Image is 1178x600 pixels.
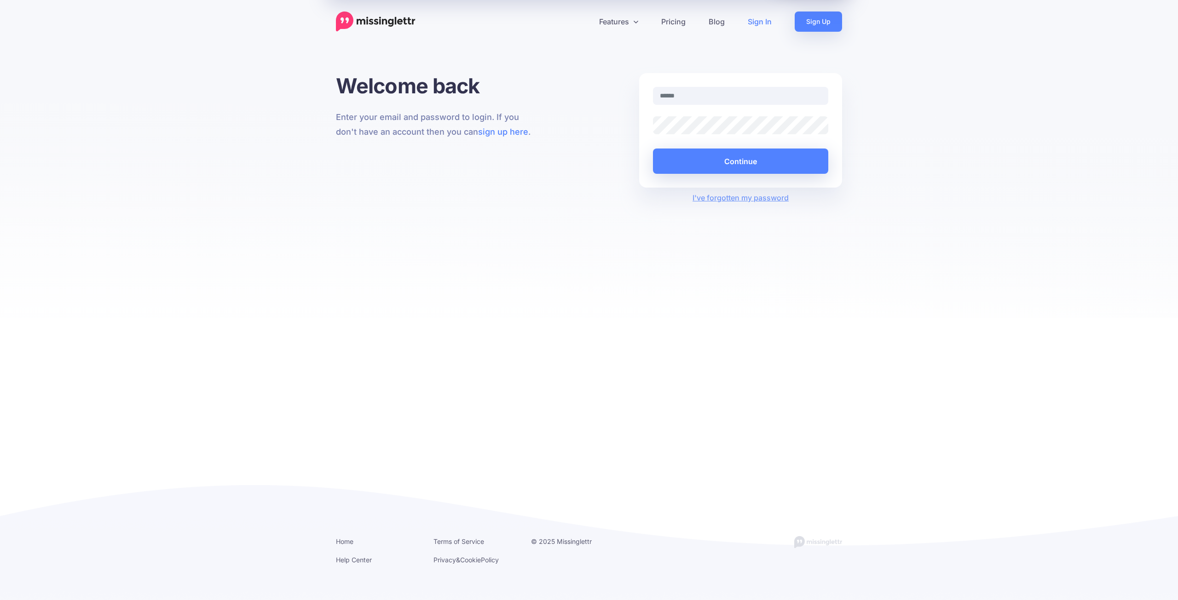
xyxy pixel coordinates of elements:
p: Enter your email and password to login. If you don't have an account then you can . [336,110,539,139]
a: sign up here [478,127,528,137]
a: I've forgotten my password [693,193,789,202]
a: Terms of Service [433,537,484,545]
a: Sign Up [795,11,842,32]
a: Blog [697,11,736,32]
a: Help Center [336,556,372,564]
a: Sign In [736,11,783,32]
a: Features [588,11,650,32]
h1: Welcome back [336,73,539,98]
a: Pricing [650,11,697,32]
a: Home [336,537,353,545]
button: Continue [653,149,828,174]
li: & Policy [433,554,517,566]
a: Cookie [460,556,481,564]
a: Privacy [433,556,456,564]
li: © 2025 Missinglettr [531,536,615,547]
